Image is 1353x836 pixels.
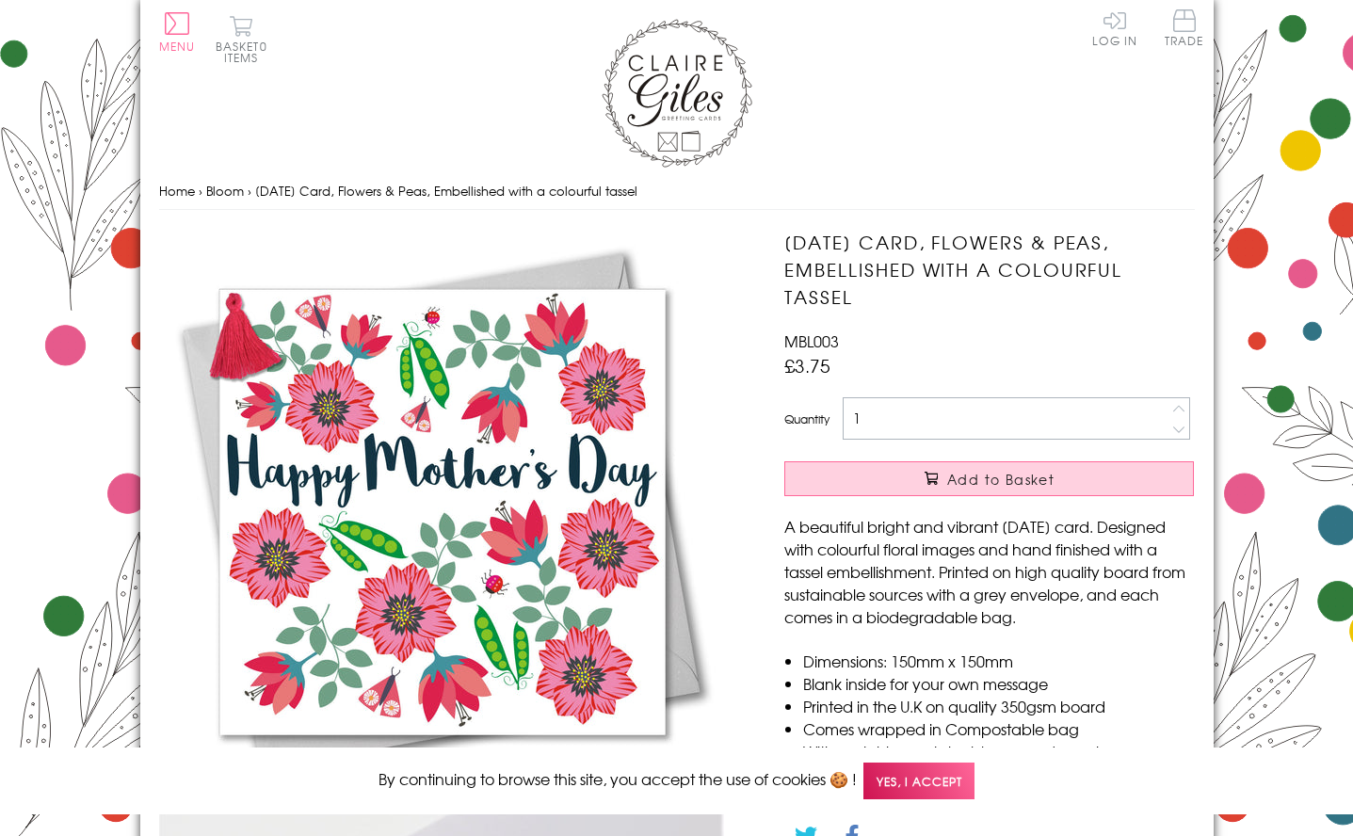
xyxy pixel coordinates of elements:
span: [DATE] Card, Flowers & Peas, Embellished with a colourful tassel [255,182,637,200]
li: Blank inside for your own message [803,672,1194,695]
button: Add to Basket [784,461,1194,496]
a: Trade [1165,9,1204,50]
nav: breadcrumbs [159,172,1195,211]
span: 0 items [224,38,267,66]
img: Mother's Day Card, Flowers & Peas, Embellished with a colourful tassel [159,229,724,794]
img: Claire Giles Greetings Cards [602,19,752,168]
p: A beautiful bright and vibrant [DATE] card. Designed with colourful floral images and hand finish... [784,515,1194,628]
a: Bloom [206,182,244,200]
span: Add to Basket [947,470,1055,489]
span: Menu [159,38,196,55]
h1: [DATE] Card, Flowers & Peas, Embellished with a colourful tassel [784,229,1194,310]
button: Menu [159,12,196,52]
a: Home [159,182,195,200]
span: Trade [1165,9,1204,46]
li: Comes wrapped in Compostable bag [803,717,1194,740]
span: MBL003 [784,330,839,352]
li: Printed in the U.K on quality 350gsm board [803,695,1194,717]
span: £3.75 [784,352,830,378]
span: Yes, I accept [863,763,974,799]
li: Dimensions: 150mm x 150mm [803,650,1194,672]
span: › [248,182,251,200]
button: Basket0 items [216,15,267,63]
li: With matching sustainable sourced envelope [803,740,1194,763]
span: › [199,182,202,200]
label: Quantity [784,410,830,427]
a: Log In [1092,9,1137,46]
